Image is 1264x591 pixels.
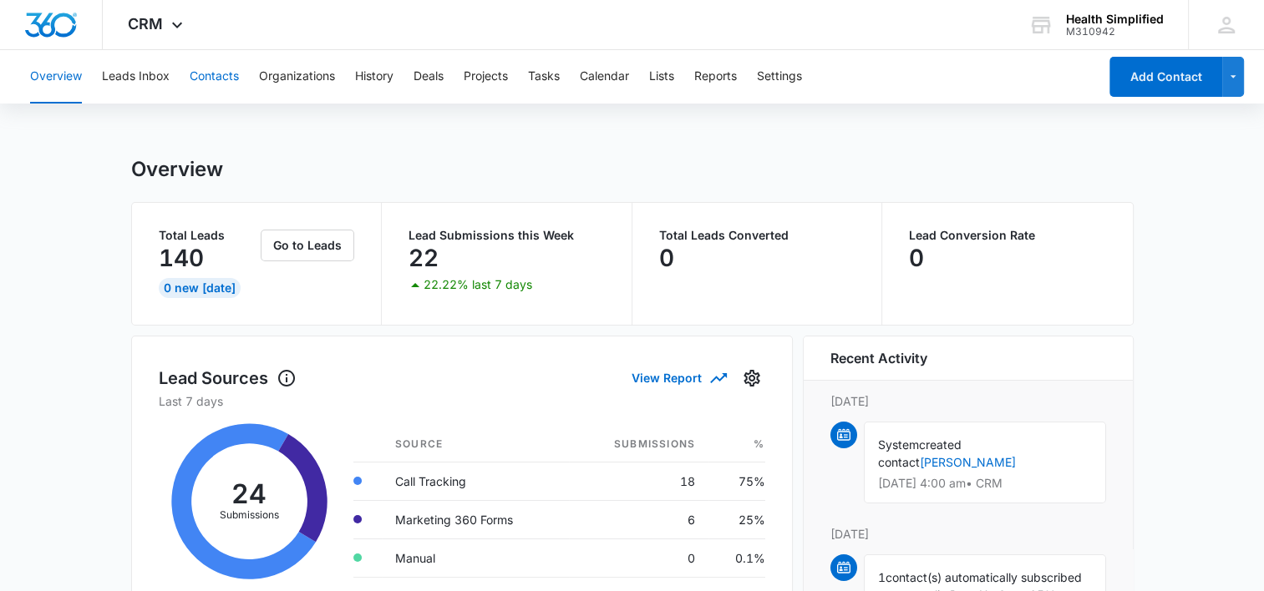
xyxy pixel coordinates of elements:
p: 22 [409,245,439,271]
td: 0.1% [708,538,764,577]
button: Tasks [528,50,560,104]
p: Total Leads [159,230,258,241]
p: 140 [159,245,204,271]
p: Total Leads Converted [659,230,855,241]
td: Manual [382,538,569,577]
p: [DATE] 4:00 am • CRM [878,477,1092,489]
th: Submissions [569,427,708,462]
th: % [708,427,764,462]
td: 6 [569,500,708,538]
span: CRM [128,15,163,33]
div: account id [1066,26,1164,38]
h1: Lead Sources [159,366,297,391]
button: Settings [739,365,765,391]
td: 0 [569,538,708,577]
td: 75% [708,462,764,500]
td: Marketing 360 Forms [382,500,569,538]
p: Lead Conversion Rate [909,230,1106,241]
button: Go to Leads [261,230,354,261]
button: Projects [464,50,508,104]
div: 0 New [DATE] [159,278,241,298]
button: Settings [757,50,802,104]
span: 1 [878,570,886,584]
span: created contact [878,437,962,469]
p: [DATE] [830,392,1106,410]
a: Go to Leads [261,238,354,252]
p: 0 [659,245,674,271]
button: Leads Inbox [102,50,170,104]
p: Lead Submissions this Week [409,230,605,241]
button: History [355,50,393,104]
button: Lists [649,50,674,104]
span: System [878,437,919,452]
button: Contacts [190,50,239,104]
p: Last 7 days [159,392,765,410]
button: Add Contact [1109,57,1222,97]
button: Reports [694,50,737,104]
button: Deals [414,50,444,104]
p: 22.22% last 7 days [424,279,532,290]
p: [DATE] [830,525,1106,543]
div: account name [1066,13,1164,26]
button: Organizations [259,50,335,104]
td: 18 [569,462,708,500]
td: Call Tracking [382,462,569,500]
button: Calendar [580,50,629,104]
td: 25% [708,500,764,538]
h1: Overview [131,157,223,182]
a: [PERSON_NAME] [920,455,1016,469]
button: View Report [632,363,725,392]
p: 0 [909,245,924,271]
button: Overview [30,50,82,104]
h6: Recent Activity [830,348,927,368]
th: Source [382,427,569,462]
